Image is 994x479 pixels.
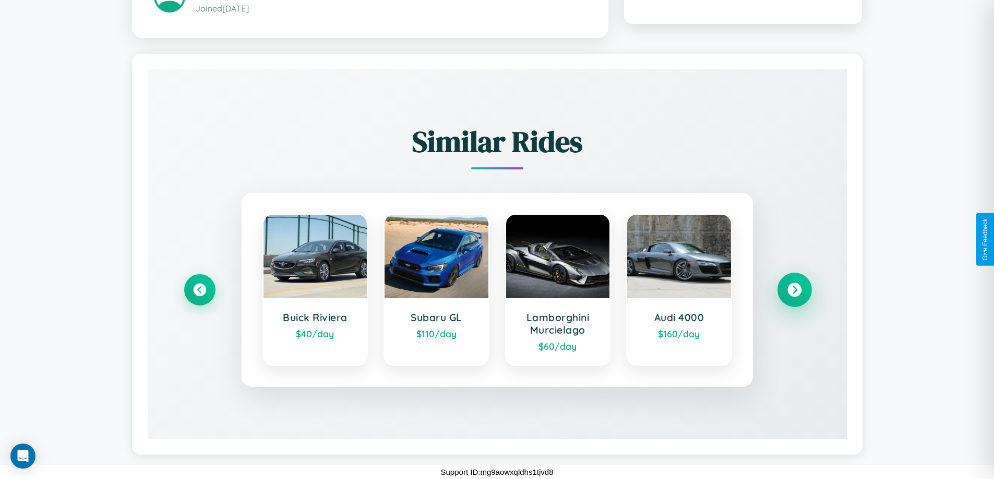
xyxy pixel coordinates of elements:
[638,311,721,324] h3: Audi 4000
[395,328,478,339] div: $ 110 /day
[395,311,478,324] h3: Subaru GL
[638,328,721,339] div: $ 160 /day
[262,214,368,366] a: Buick Riviera$40/day
[517,340,600,352] div: $ 60 /day
[384,214,489,366] a: Subaru GL$110/day
[981,218,989,261] div: Give Feedback
[184,121,810,162] h2: Similar Rides
[517,311,600,336] h3: Lamborghini Murcielago
[196,1,586,16] p: Joined [DATE]
[10,444,35,469] div: Open Intercom Messenger
[441,465,554,479] p: Support ID: mg9aowxqldhs1tjvd8
[505,214,611,366] a: Lamborghini Murcielago$60/day
[274,311,357,324] h3: Buick Riviera
[274,328,357,339] div: $ 40 /day
[626,214,732,366] a: Audi 4000$160/day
